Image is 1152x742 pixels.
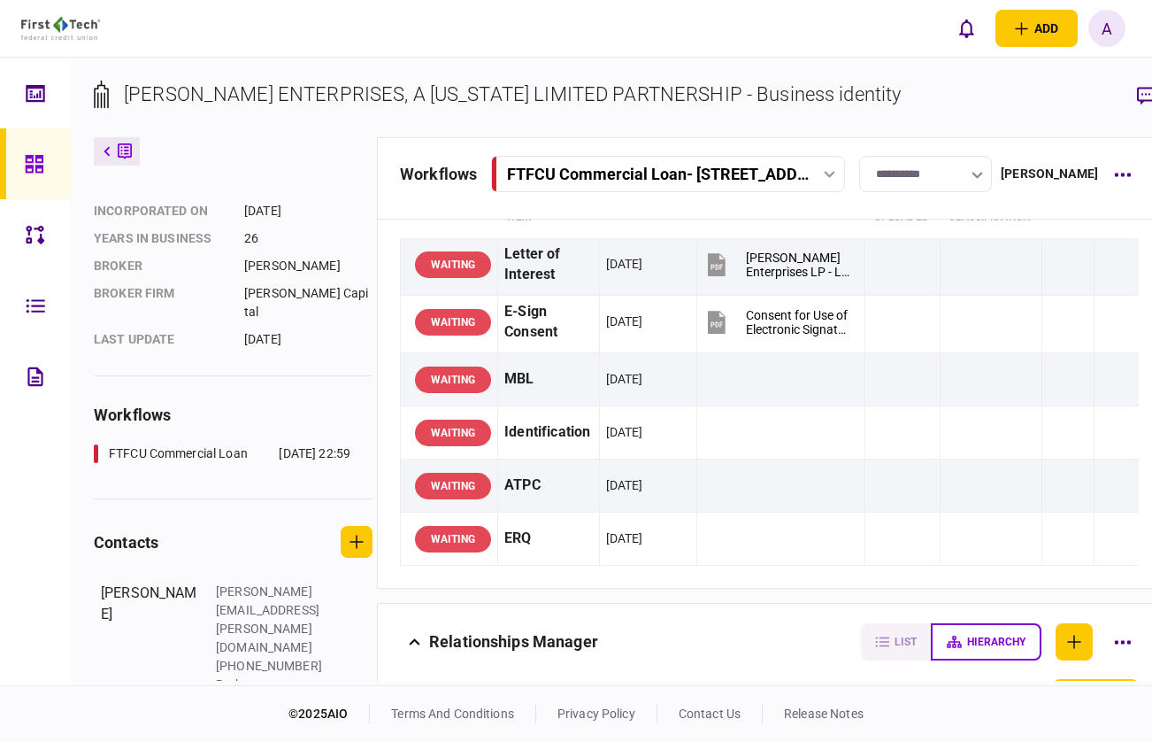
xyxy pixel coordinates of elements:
div: [PERSON_NAME] [1001,165,1098,183]
button: list [861,623,931,661]
div: contacts [94,530,158,554]
div: Consent for Use of Electronic Signature and Electronic Disclosures Agreement Editable.pdf [746,308,850,336]
div: E-Sign Consent [504,302,592,343]
div: workflows [94,403,372,427]
div: years in business [94,229,227,248]
div: workflows [400,162,477,186]
div: Broker [94,257,227,275]
div: Letter of Interest [504,244,592,285]
div: FTFCU Commercial Loan - [STREET_ADDRESS] [507,165,809,183]
div: Broker - [PERSON_NAME] Capital [216,676,331,731]
div: [PERSON_NAME] Capital [244,284,372,321]
div: broker firm [94,284,227,321]
div: [DATE] 22:59 [279,444,350,463]
div: [DATE] [606,255,643,273]
div: [DATE] [606,529,643,547]
div: last update [94,330,227,349]
button: Consent for Use of Electronic Signature and Electronic Disclosures Agreement Editable.pdf [703,302,850,342]
a: privacy policy [557,707,635,721]
div: © 2025 AIO [288,705,370,723]
a: FTFCU Commercial Loan[DATE] 22:59 [94,444,350,463]
div: ERQ [504,519,592,559]
div: [PHONE_NUMBER] [216,657,331,676]
button: hierarchy [931,623,1041,661]
div: [DATE] [244,202,372,220]
div: WAITING [415,473,491,499]
div: [DATE] [606,476,643,494]
div: Identification [504,413,592,452]
div: 26 [244,229,372,248]
button: Dierke Enterprises LP - LOI.pdf [703,244,850,284]
div: Relationships Manager [429,623,598,661]
button: FTFCU Commercial Loan- [STREET_ADDRESS] [491,156,845,192]
div: WAITING [415,526,491,553]
img: client company logo [21,17,100,40]
div: FTFCU Commercial Loan [109,444,248,463]
div: WAITING [415,309,491,336]
div: incorporated on [94,202,227,220]
div: [PERSON_NAME] [244,257,372,275]
div: MBL [504,359,592,399]
span: hierarchy [967,636,1025,648]
a: terms and conditions [391,707,514,721]
div: ATPC [504,466,592,506]
button: open adding identity options [995,10,1078,47]
div: [PERSON_NAME][EMAIL_ADDRESS][PERSON_NAME][DOMAIN_NAME] [216,583,331,657]
div: [DATE] [606,313,643,330]
a: contact us [679,707,741,721]
a: release notes [784,707,864,721]
div: Dierke Enterprises LP - LOI.pdf [746,251,850,279]
div: [PERSON_NAME] [101,583,198,731]
div: [PERSON_NAME] ENTERPRISES, A [US_STATE] LIMITED PARTNERSHIP - Business identity [124,80,901,109]
div: [DATE] [606,423,643,441]
button: reset [1053,679,1139,713]
div: WAITING [415,367,491,393]
button: a [1088,10,1125,47]
div: WAITING [415,251,491,278]
div: [DATE] [244,330,372,349]
div: [DATE] [606,370,643,388]
span: list [895,636,917,648]
button: open notifications list [948,10,985,47]
div: WAITING [415,420,491,446]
